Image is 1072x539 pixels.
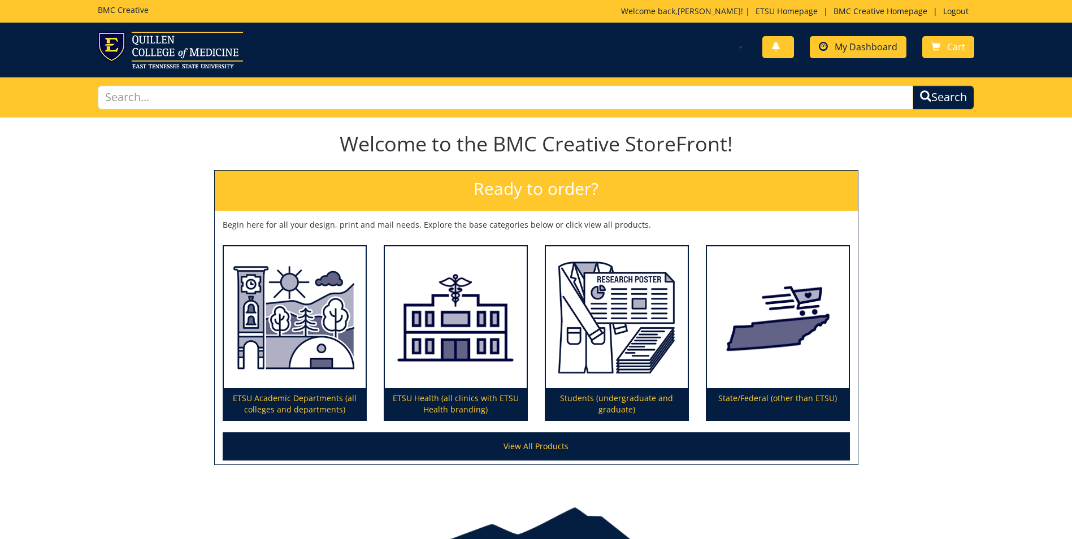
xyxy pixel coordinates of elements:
h1: Welcome to the BMC Creative StoreFront! [214,133,858,155]
input: Search... [98,85,913,110]
p: ETSU Academic Departments (all colleges and departments) [224,388,366,420]
a: BMC Creative Homepage [828,6,933,16]
img: ETSU Health (all clinics with ETSU Health branding) [385,246,527,389]
span: My Dashboard [835,41,897,53]
a: Cart [922,36,974,58]
a: [PERSON_NAME] [678,6,741,16]
img: ETSU logo [98,32,243,68]
h2: Ready to order? [215,171,858,211]
img: ETSU Academic Departments (all colleges and departments) [224,246,366,389]
a: ETSU Academic Departments (all colleges and departments) [224,246,366,420]
a: My Dashboard [810,36,906,58]
img: Students (undergraduate and graduate) [546,246,688,389]
h5: BMC Creative [98,6,149,14]
a: State/Federal (other than ETSU) [707,246,849,420]
img: State/Federal (other than ETSU) [707,246,849,389]
a: Students (undergraduate and graduate) [546,246,688,420]
p: State/Federal (other than ETSU) [707,388,849,420]
button: Search [913,85,974,110]
p: Begin here for all your design, print and mail needs. Explore the base categories below or click ... [223,219,850,231]
a: ETSU Health (all clinics with ETSU Health branding) [385,246,527,420]
a: View All Products [223,432,850,460]
a: Logout [938,6,974,16]
p: Students (undergraduate and graduate) [546,388,688,420]
a: ETSU Homepage [750,6,823,16]
p: ETSU Health (all clinics with ETSU Health branding) [385,388,527,420]
p: Welcome back, ! | | | [621,6,974,17]
span: Cart [947,41,965,53]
